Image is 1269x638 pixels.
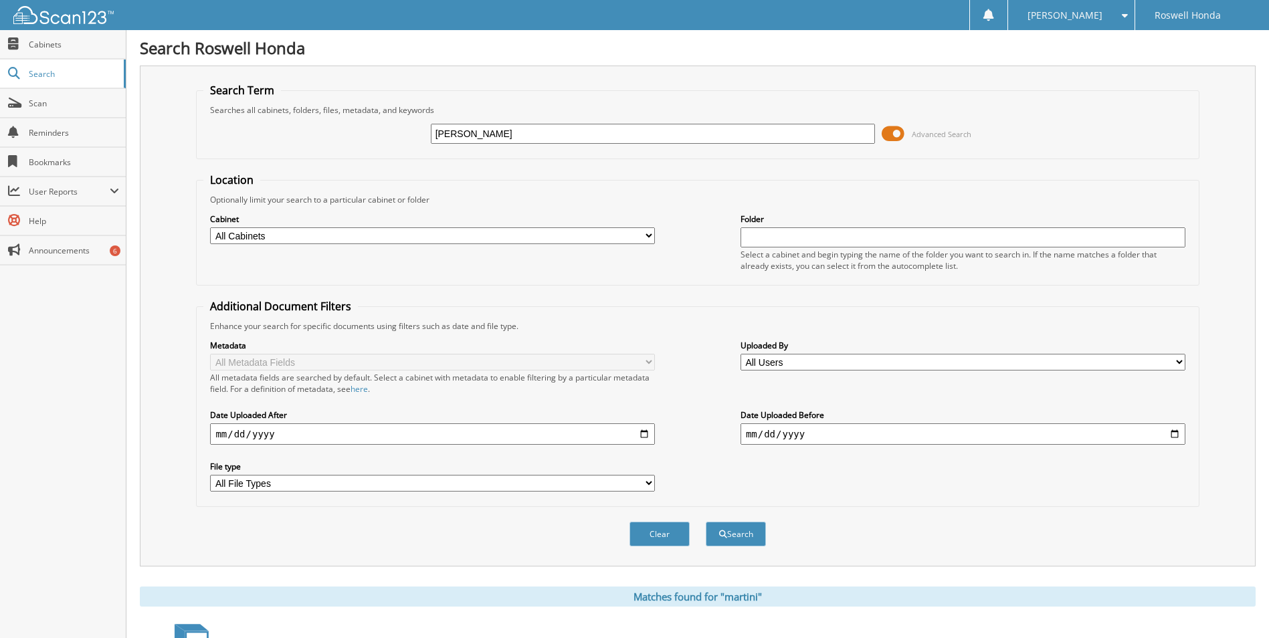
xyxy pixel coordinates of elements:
[140,587,1256,607] div: Matches found for "martini"
[210,461,655,472] label: File type
[29,127,119,138] span: Reminders
[1202,574,1269,638] iframe: Chat Widget
[210,372,655,395] div: All metadata fields are searched by default. Select a cabinet with metadata to enable filtering b...
[203,104,1191,116] div: Searches all cabinets, folders, files, metadata, and keywords
[203,299,358,314] legend: Additional Document Filters
[741,423,1185,445] input: end
[203,320,1191,332] div: Enhance your search for specific documents using filters such as date and file type.
[13,6,114,24] img: scan123-logo-white.svg
[706,522,766,546] button: Search
[29,39,119,50] span: Cabinets
[629,522,690,546] button: Clear
[210,423,655,445] input: start
[912,129,971,139] span: Advanced Search
[140,37,1256,59] h1: Search Roswell Honda
[210,409,655,421] label: Date Uploaded After
[203,83,281,98] legend: Search Term
[203,173,260,187] legend: Location
[29,186,110,197] span: User Reports
[210,213,655,225] label: Cabinet
[110,245,120,256] div: 6
[741,213,1185,225] label: Folder
[203,194,1191,205] div: Optionally limit your search to a particular cabinet or folder
[29,68,117,80] span: Search
[29,98,119,109] span: Scan
[741,409,1185,421] label: Date Uploaded Before
[29,215,119,227] span: Help
[741,340,1185,351] label: Uploaded By
[29,245,119,256] span: Announcements
[1028,11,1102,19] span: [PERSON_NAME]
[741,249,1185,272] div: Select a cabinet and begin typing the name of the folder you want to search in. If the name match...
[351,383,368,395] a: here
[210,340,655,351] label: Metadata
[1155,11,1221,19] span: Roswell Honda
[29,156,119,168] span: Bookmarks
